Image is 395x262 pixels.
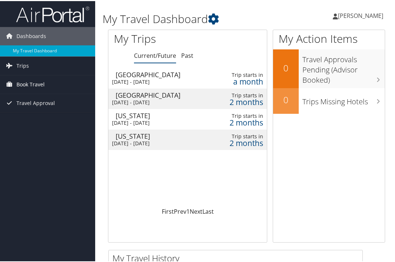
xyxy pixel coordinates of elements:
div: [DATE] - [DATE] [112,78,196,84]
div: a month [221,77,263,84]
div: [DATE] - [DATE] [112,139,196,146]
div: [DATE] - [DATE] [112,98,196,105]
div: [US_STATE] [116,111,200,118]
a: [PERSON_NAME] [333,4,391,26]
a: Current/Future [134,50,176,59]
a: Prev [174,206,186,214]
span: Book Travel [16,74,45,93]
img: airportal-logo.png [16,5,89,22]
h2: 0 [273,93,299,105]
span: [PERSON_NAME] [338,11,383,19]
a: 1 [186,206,190,214]
h1: My Trips [114,30,195,45]
a: 0Trips Missing Hotels [273,87,385,113]
div: [US_STATE] [116,132,200,138]
span: Travel Approval [16,93,55,111]
h1: My Action Items [273,30,385,45]
a: Next [190,206,202,214]
div: [GEOGRAPHIC_DATA] [116,70,200,77]
div: 2 months [221,139,263,145]
div: [GEOGRAPHIC_DATA] [116,91,200,97]
div: Trip starts in [221,132,263,139]
span: Dashboards [16,26,46,44]
a: First [162,206,174,214]
h3: Travel Approvals Pending (Advisor Booked) [302,50,385,84]
span: Trips [16,56,29,74]
a: Last [202,206,214,214]
div: Trip starts in [221,71,263,77]
div: 2 months [221,118,263,125]
h3: Trips Missing Hotels [302,92,385,106]
a: 0Travel Approvals Pending (Advisor Booked) [273,48,385,87]
div: 2 months [221,98,263,104]
div: Trip starts in [221,112,263,118]
h1: My Travel Dashboard [103,10,295,26]
h2: 0 [273,61,299,73]
div: [DATE] - [DATE] [112,119,196,125]
div: Trip starts in [221,91,263,98]
a: Past [181,50,193,59]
